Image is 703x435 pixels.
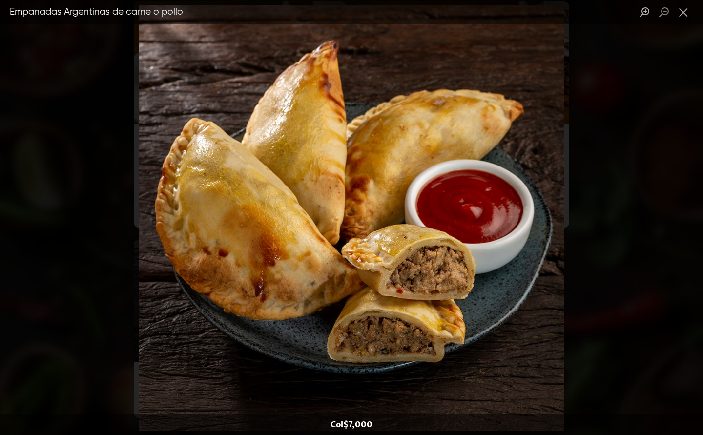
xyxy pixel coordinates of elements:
[674,4,693,21] button: Close lightbox
[331,419,372,430] h6: Col$ 7,000
[654,4,674,21] button: Zoom out
[635,4,654,21] button: Zoom in
[10,7,183,17] span: Empanadas Argentinas de carne o pollo
[139,5,564,430] img: Empanadas Argentinas de carne o pollo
